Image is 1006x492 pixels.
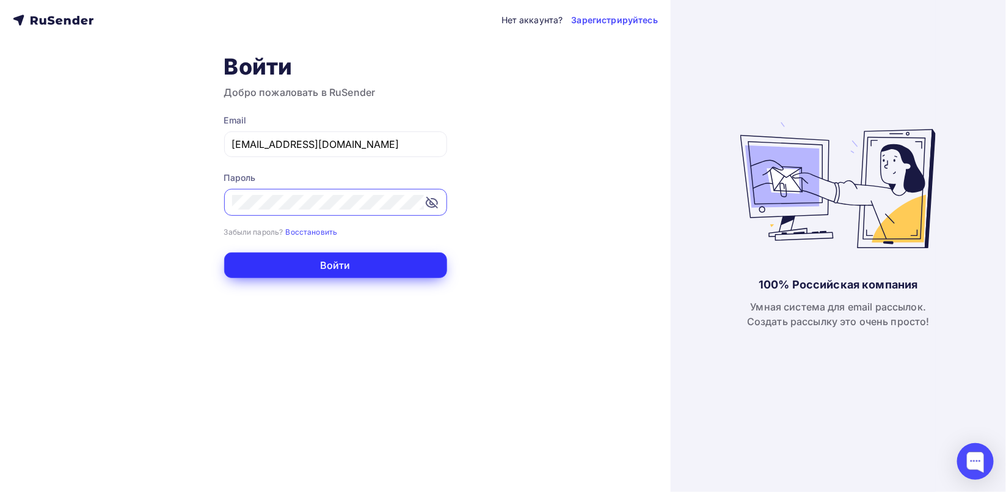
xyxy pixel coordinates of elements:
[759,277,917,292] div: 100% Российская компания
[232,137,439,152] input: Укажите свой email
[286,227,338,237] small: Восстановить
[224,227,283,237] small: Забыли пароль?
[286,226,338,237] a: Восстановить
[224,114,447,127] div: Email
[224,252,447,278] button: Войти
[501,14,563,26] div: Нет аккаунта?
[747,299,930,329] div: Умная система для email рассылок. Создать рассылку это очень просто!
[224,53,447,80] h1: Войти
[224,85,447,100] h3: Добро пожаловать в RuSender
[572,14,658,26] a: Зарегистрируйтесь
[224,172,447,184] div: Пароль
